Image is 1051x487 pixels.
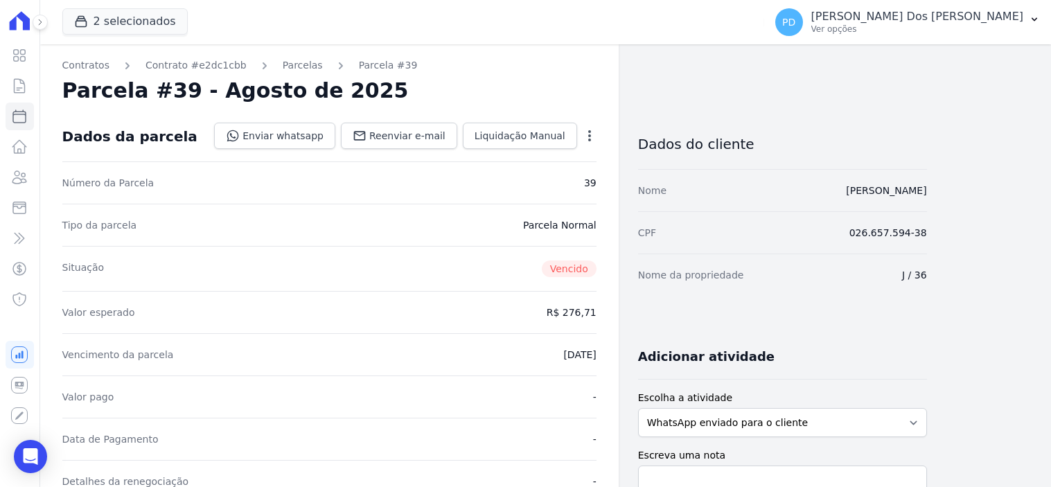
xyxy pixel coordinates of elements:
h3: Adicionar atividade [638,348,775,365]
dt: Vencimento da parcela [62,348,174,362]
dd: J / 36 [902,268,927,282]
a: Liquidação Manual [463,123,577,149]
nav: Breadcrumb [62,58,597,73]
span: Vencido [542,260,597,277]
p: Ver opções [811,24,1023,35]
a: Contrato #e2dc1cbb [145,58,247,73]
p: [PERSON_NAME] Dos [PERSON_NAME] [811,10,1023,24]
a: Parcela #39 [359,58,418,73]
dt: Nome da propriedade [638,268,744,282]
dt: Tipo da parcela [62,218,137,232]
button: 2 selecionados [62,8,188,35]
dd: - [593,390,597,404]
label: Escreva uma nota [638,448,927,463]
dt: Situação [62,260,105,277]
dd: [DATE] [563,348,596,362]
dd: 026.657.594-38 [849,226,927,240]
dd: Parcela Normal [523,218,597,232]
h2: Parcela #39 - Agosto de 2025 [62,78,409,103]
dt: Valor pago [62,390,114,404]
div: Open Intercom Messenger [14,440,47,473]
button: PD [PERSON_NAME] Dos [PERSON_NAME] Ver opções [764,3,1051,42]
dd: 39 [584,176,597,190]
a: Reenviar e-mail [341,123,457,149]
a: Contratos [62,58,109,73]
h3: Dados do cliente [638,136,927,152]
a: [PERSON_NAME] [846,185,926,196]
dt: Nome [638,184,666,197]
span: Reenviar e-mail [369,129,445,143]
span: PD [782,17,795,27]
a: Enviar whatsapp [214,123,335,149]
span: Liquidação Manual [475,129,565,143]
label: Escolha a atividade [638,391,927,405]
dd: - [593,432,597,446]
dt: Valor esperado [62,306,135,319]
dt: CPF [638,226,656,240]
dt: Número da Parcela [62,176,154,190]
div: Dados da parcela [62,128,197,145]
a: Parcelas [283,58,323,73]
dt: Data de Pagamento [62,432,159,446]
dd: R$ 276,71 [547,306,597,319]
